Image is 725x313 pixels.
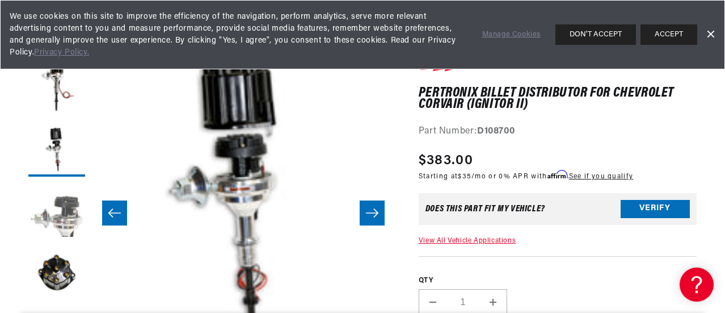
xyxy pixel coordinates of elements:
div: Does This part fit My vehicle? [425,205,545,214]
label: QTY [419,276,697,286]
a: Privacy Policy. [34,48,89,57]
span: $383.00 [419,151,473,171]
h1: PerTronix Billet Distributor for Chevrolet Corvair (Ignitor II) [419,87,697,111]
button: Load image 1 in gallery view [28,57,85,114]
a: See if you qualify - Learn more about Affirm Financing (opens in modal) [569,173,633,180]
button: Load image 3 in gallery view [28,182,85,239]
button: Slide right [360,201,385,226]
strong: D108700 [477,127,515,136]
span: $35 [458,173,471,180]
a: Manage Cookies [482,29,541,41]
button: ACCEPT [640,24,697,45]
div: Part Number: [419,124,697,139]
a: View All Vehicle Applications [419,237,516,244]
button: Load image 2 in gallery view [28,120,85,177]
button: Slide left [102,201,127,226]
button: Verify [621,200,690,218]
button: Load image 4 in gallery view [28,245,85,302]
button: DON'T ACCEPT [555,24,636,45]
span: Affirm [547,170,567,179]
span: We use cookies on this site to improve the efficiency of the navigation, perform analytics, serve... [10,11,466,59]
a: Dismiss Banner [702,26,719,43]
p: Starting at /mo or 0% APR with . [419,171,633,182]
